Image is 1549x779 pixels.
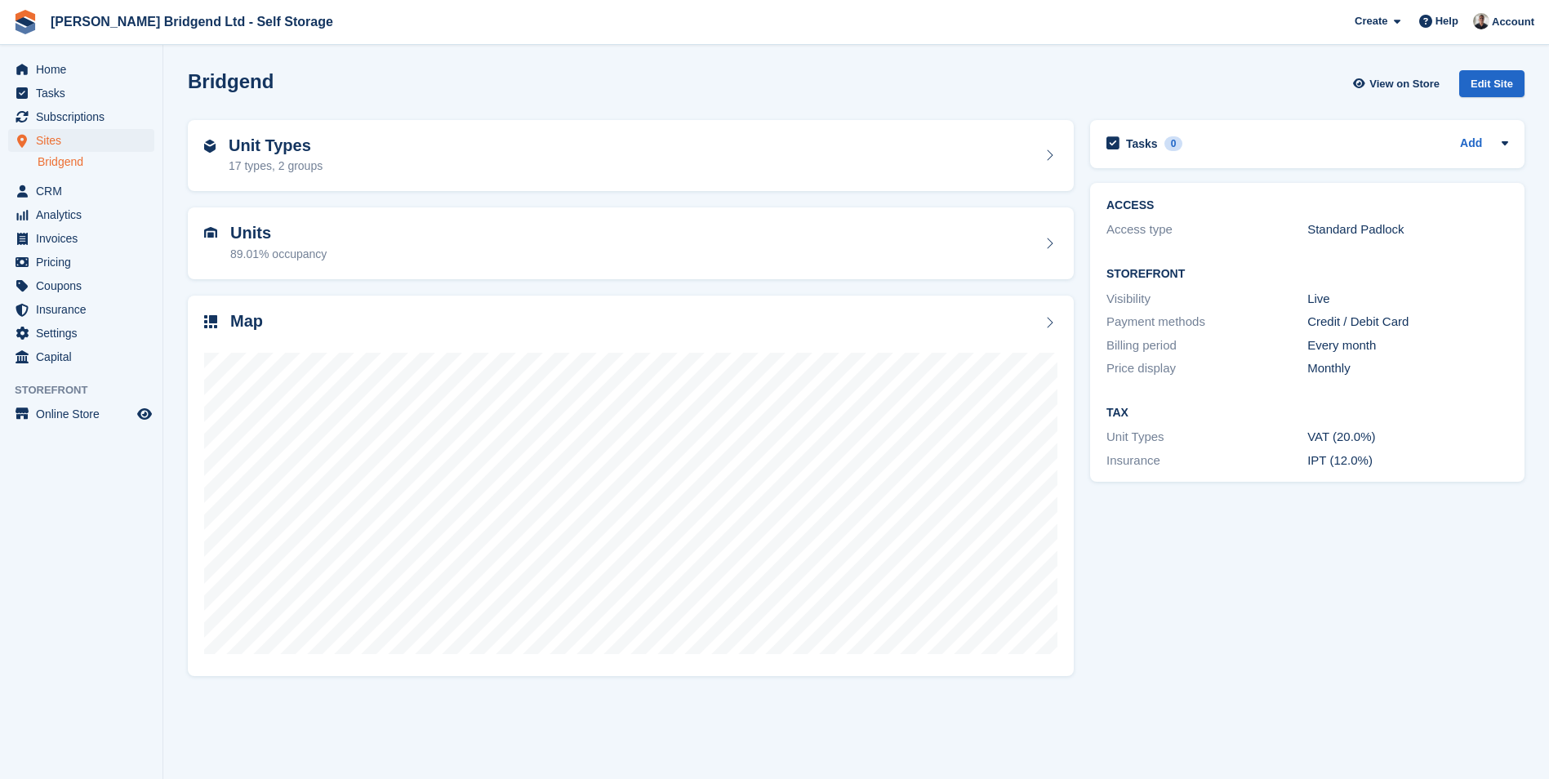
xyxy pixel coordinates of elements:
[1307,313,1508,332] div: Credit / Debit Card
[1126,136,1158,151] h2: Tasks
[204,140,216,153] img: unit-type-icn-2b2737a686de81e16bb02015468b77c625bbabd49415b5ef34ead5e3b44a266d.svg
[1106,428,1307,447] div: Unit Types
[36,251,134,274] span: Pricing
[36,274,134,297] span: Coupons
[204,315,217,328] img: map-icn-33ee37083ee616e46c38cad1a60f524a97daa1e2b2c8c0bc3eb3415660979fc1.svg
[8,322,154,345] a: menu
[8,105,154,128] a: menu
[230,246,327,263] div: 89.01% occupancy
[1460,135,1482,154] a: Add
[1164,136,1183,151] div: 0
[1106,220,1307,239] div: Access type
[36,298,134,321] span: Insurance
[8,345,154,368] a: menu
[188,207,1074,279] a: Units 89.01% occupancy
[8,203,154,226] a: menu
[1307,290,1508,309] div: Live
[229,158,323,175] div: 17 types, 2 groups
[13,10,38,34] img: stora-icon-8386f47178a22dfd0bd8f6a31ec36ba5ce8667c1dd55bd0f319d3a0aa187defe.svg
[1307,428,1508,447] div: VAT (20.0%)
[188,70,274,92] h2: Bridgend
[36,227,134,250] span: Invoices
[204,227,217,238] img: unit-icn-7be61d7bf1b0ce9d3e12c5938cc71ed9869f7b940bace4675aadf7bd6d80202e.svg
[8,403,154,425] a: menu
[1307,452,1508,470] div: IPT (12.0%)
[8,180,154,203] a: menu
[8,58,154,81] a: menu
[1473,13,1489,29] img: Rhys Jones
[1106,313,1307,332] div: Payment methods
[15,382,162,398] span: Storefront
[1369,76,1440,92] span: View on Store
[8,298,154,321] a: menu
[230,312,263,331] h2: Map
[38,154,154,170] a: Bridgend
[1435,13,1458,29] span: Help
[36,203,134,226] span: Analytics
[1492,14,1534,30] span: Account
[230,224,327,243] h2: Units
[36,322,134,345] span: Settings
[1459,70,1525,104] a: Edit Site
[8,82,154,105] a: menu
[44,8,340,35] a: [PERSON_NAME] Bridgend Ltd - Self Storage
[36,345,134,368] span: Capital
[1106,290,1307,309] div: Visibility
[8,129,154,152] a: menu
[229,136,323,155] h2: Unit Types
[36,403,134,425] span: Online Store
[8,227,154,250] a: menu
[1106,336,1307,355] div: Billing period
[36,105,134,128] span: Subscriptions
[1106,452,1307,470] div: Insurance
[8,251,154,274] a: menu
[36,129,134,152] span: Sites
[36,82,134,105] span: Tasks
[1106,407,1508,420] h2: Tax
[36,58,134,81] span: Home
[1307,336,1508,355] div: Every month
[36,180,134,203] span: CRM
[1106,199,1508,212] h2: ACCESS
[1351,70,1446,97] a: View on Store
[8,274,154,297] a: menu
[188,120,1074,192] a: Unit Types 17 types, 2 groups
[1459,70,1525,97] div: Edit Site
[188,296,1074,677] a: Map
[1106,359,1307,378] div: Price display
[135,404,154,424] a: Preview store
[1106,268,1508,281] h2: Storefront
[1307,359,1508,378] div: Monthly
[1307,220,1508,239] div: Standard Padlock
[1355,13,1387,29] span: Create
